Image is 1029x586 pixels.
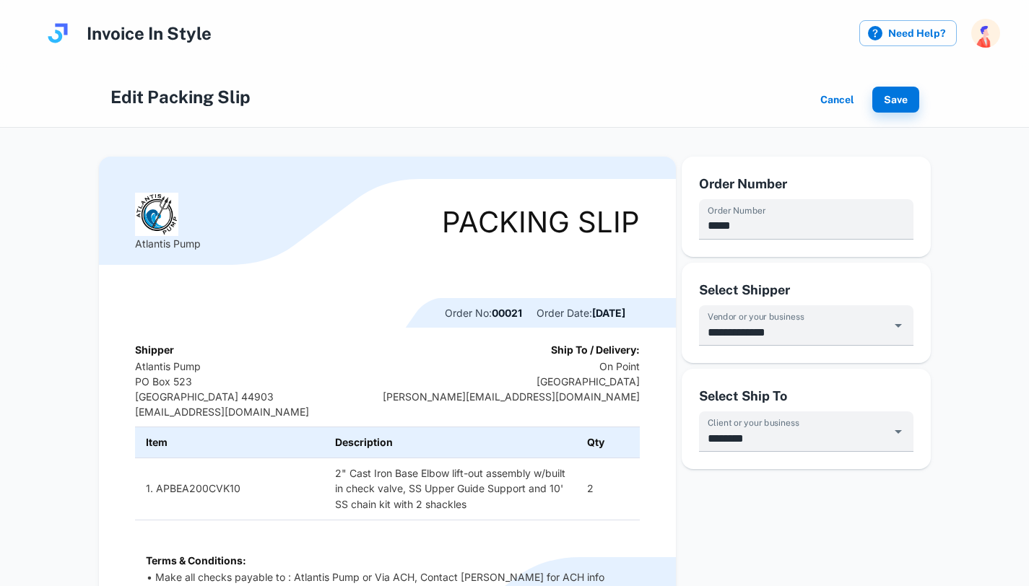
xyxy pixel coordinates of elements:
b: Terms & Conditions: [146,554,246,567]
li: Make all checks payable to : Atlantis Pump or Via ACH, Contact [PERSON_NAME] for ACH info [157,569,629,585]
h4: Invoice In Style [87,20,212,46]
b: Shipper [135,344,174,356]
label: Order Number [708,204,765,217]
label: Need Help? [859,20,957,46]
th: Description [324,427,577,458]
div: Select Shipper [699,280,913,299]
div: Select Ship To [699,386,913,406]
div: Atlantis Pump [135,193,201,251]
td: 2 [576,458,639,520]
h4: Edit Packing Slip [110,84,251,110]
label: Client or your business [708,416,799,429]
div: Packing Slip [442,208,640,237]
p: On Point [GEOGRAPHIC_DATA] [PERSON_NAME][EMAIL_ADDRESS][DOMAIN_NAME] [383,359,640,404]
th: Qty [576,427,639,458]
button: Open [888,315,908,336]
th: Item [135,427,324,458]
img: logo.svg [43,19,72,48]
label: Vendor or your business [708,310,804,323]
img: Logo [135,193,179,236]
button: Cancel [815,87,861,113]
button: Save [872,87,919,113]
b: Ship To / Delivery: [551,344,640,356]
img: photoURL [971,19,1000,48]
button: Open [888,421,908,442]
td: 1. APBEA200CVK10 [135,458,324,520]
p: Atlantis Pump PO Box 523 [GEOGRAPHIC_DATA] 44903 [EMAIL_ADDRESS][DOMAIN_NAME] [135,359,309,419]
div: Order Number [699,174,913,193]
td: 2" Cast Iron Base Elbow lift-out assembly w/built in check valve, SS Upper Guide Support and 10' ... [324,458,577,520]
